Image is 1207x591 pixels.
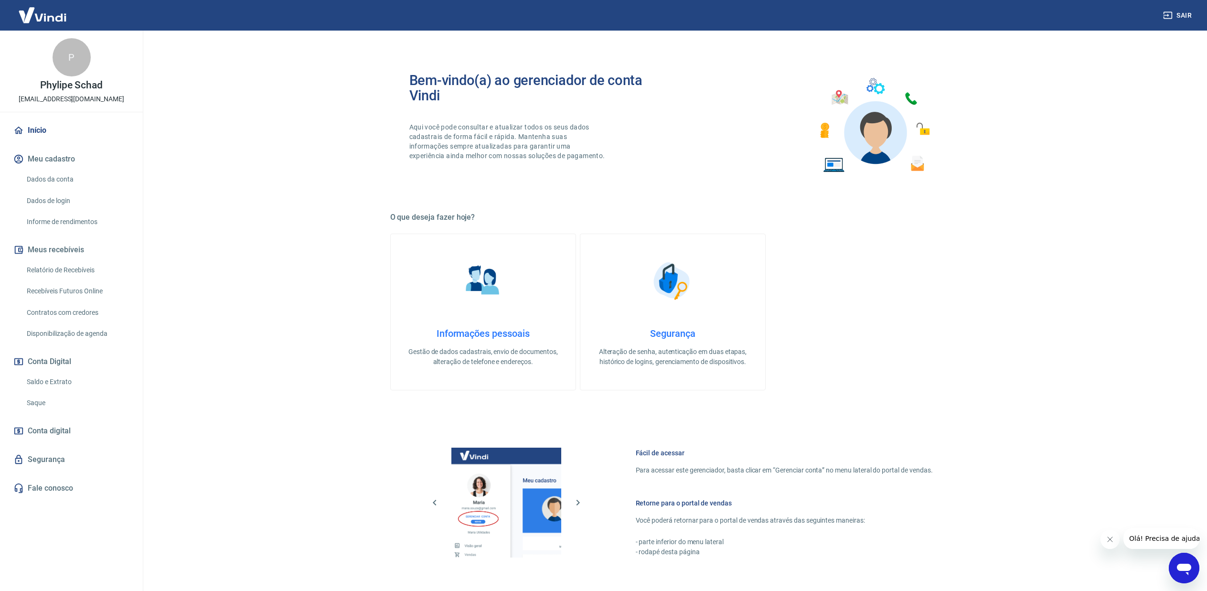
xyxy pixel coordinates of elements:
[1169,553,1199,583] iframe: Button to launch messaging window
[636,516,933,526] p: Você poderá retornar para o portal de vendas através das seguintes maneiras:
[11,420,131,441] a: Conta digital
[23,191,131,211] a: Dados de login
[409,73,673,103] h2: Bem-vindo(a) ao gerenciador de conta Vindi
[40,80,103,90] p: Phylipe Schad
[1161,7,1196,24] button: Sair
[11,149,131,170] button: Meu cadastro
[23,170,131,189] a: Dados da conta
[459,257,507,305] img: Informações pessoais
[580,234,766,390] a: SegurançaSegurançaAlteração de senha, autenticação em duas etapas, histórico de logins, gerenciam...
[390,234,576,390] a: Informações pessoaisInformações pessoaisGestão de dados cadastrais, envio de documentos, alteraçã...
[28,424,71,438] span: Conta digital
[636,465,933,475] p: Para acessar este gerenciador, basta clicar em “Gerenciar conta” no menu lateral do portal de ven...
[23,372,131,392] a: Saldo e Extrato
[53,38,91,76] div: P
[23,281,131,301] a: Recebíveis Futuros Online
[636,448,933,458] h6: Fácil de acessar
[596,347,750,367] p: Alteração de senha, autenticação em duas etapas, histórico de logins, gerenciamento de dispositivos.
[11,478,131,499] a: Fale conosco
[23,260,131,280] a: Relatório de Recebíveis
[11,239,131,260] button: Meus recebíveis
[636,537,933,547] p: - parte inferior do menu lateral
[23,212,131,232] a: Informe de rendimentos
[409,122,607,161] p: Aqui você pode consultar e atualizar todos os seus dados cadastrais de forma fácil e rápida. Mant...
[1123,528,1199,549] iframe: Message from company
[19,94,124,104] p: [EMAIL_ADDRESS][DOMAIN_NAME]
[390,213,956,222] h5: O que deseja fazer hoje?
[11,449,131,470] a: Segurança
[1100,530,1120,549] iframe: Close message
[11,0,74,30] img: Vindi
[649,257,696,305] img: Segurança
[6,7,80,14] span: Olá! Precisa de ajuda?
[11,120,131,141] a: Início
[636,498,933,508] h6: Retorne para o portal de vendas
[23,393,131,413] a: Saque
[596,328,750,339] h4: Segurança
[812,73,937,178] img: Imagem de um avatar masculino com diversos icones exemplificando as funcionalidades do gerenciado...
[406,347,560,367] p: Gestão de dados cadastrais, envio de documentos, alteração de telefone e endereços.
[636,547,933,557] p: - rodapé desta página
[11,351,131,372] button: Conta Digital
[406,328,560,339] h4: Informações pessoais
[451,448,561,558] img: Imagem da dashboard mostrando o botão de gerenciar conta na sidebar no lado esquerdo
[23,303,131,322] a: Contratos com credores
[23,324,131,344] a: Disponibilização de agenda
